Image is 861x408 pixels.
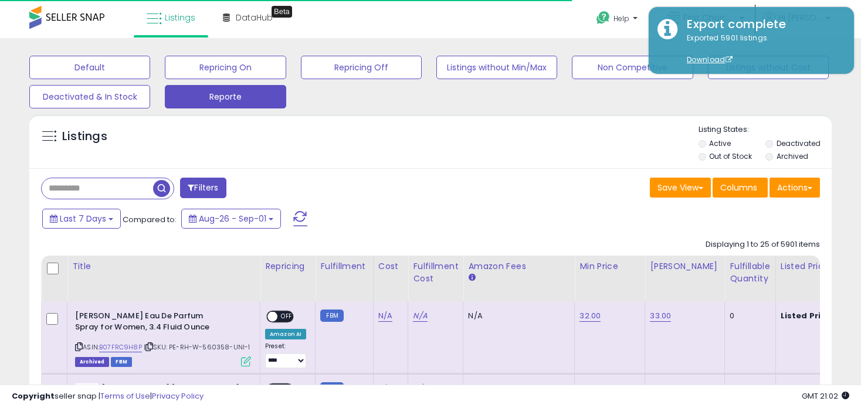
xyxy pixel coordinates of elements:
[144,342,250,352] span: | SKU: PE-RH-W-560358-UNI-1
[100,390,150,402] a: Terms of Use
[75,311,218,335] b: [PERSON_NAME] Eau De Parfum Spray for Women, 3.4 Fluid Ounce
[99,342,142,352] a: B07FRC9H8P
[413,383,427,395] a: N/A
[730,260,770,285] div: Fulfillable Quantity
[378,260,404,273] div: Cost
[12,390,55,402] strong: Copyright
[709,138,731,148] label: Active
[320,382,343,395] small: FBM
[42,209,121,229] button: Last 7 Days
[413,260,458,285] div: Fulfillment Cost
[199,213,266,225] span: Aug-26 - Sep-01
[706,239,820,250] div: Displaying 1 to 25 of 5901 items
[720,182,757,193] span: Columns
[29,56,150,79] button: Default
[781,383,834,394] b: Listed Price:
[75,383,99,407] img: 313LNMj+hpL._SL40_.jpg
[165,56,286,79] button: Repricing On
[596,11,611,25] i: Get Help
[12,391,204,402] div: seller snap | |
[777,138,821,148] label: Deactivated
[413,310,427,322] a: N/A
[165,85,286,108] button: Reporte
[572,56,693,79] button: Non Competitive
[62,128,107,145] h5: Listings
[468,260,570,273] div: Amazon Fees
[60,213,106,225] span: Last 7 Days
[180,178,226,198] button: Filters
[320,260,368,273] div: Fulfillment
[579,260,640,273] div: Min Price
[650,178,711,198] button: Save View
[699,124,832,135] p: Listing States:
[265,342,306,369] div: Preset:
[730,311,766,321] div: 0
[111,357,132,367] span: FBM
[613,13,629,23] span: Help
[678,33,845,66] div: Exported 5901 listings.
[165,12,195,23] span: Listings
[265,260,310,273] div: Repricing
[123,214,177,225] span: Compared to:
[650,383,671,395] a: 88.99
[770,178,820,198] button: Actions
[678,16,845,33] div: Export complete
[802,390,849,402] span: 2025-09-9 21:02 GMT
[730,383,766,394] div: 0
[378,310,392,322] a: N/A
[468,273,475,283] small: Amazon Fees.
[72,260,255,273] div: Title
[265,329,306,339] div: Amazon AI
[320,310,343,322] small: FBM
[713,178,768,198] button: Columns
[579,310,601,322] a: 32.00
[468,311,565,321] div: N/A
[468,383,565,394] div: 8% for <= $10
[709,151,752,161] label: Out of Stock
[777,151,808,161] label: Archived
[236,12,273,23] span: DataHub
[781,310,834,321] b: Listed Price:
[75,311,251,365] div: ASIN:
[579,383,600,395] a: 87.99
[378,383,392,395] a: N/A
[181,209,281,229] button: Aug-26 - Sep-01
[587,2,649,38] a: Help
[687,55,733,64] a: Download
[277,312,296,322] span: OFF
[272,6,292,18] div: Tooltip anchor
[29,85,150,108] button: Deactivated & In Stock
[152,390,204,402] a: Privacy Policy
[436,56,557,79] button: Listings without Min/Max
[650,310,671,322] a: 33.00
[650,260,720,273] div: [PERSON_NAME]
[301,56,422,79] button: Repricing Off
[75,357,109,367] span: Listings that have been deleted from Seller Central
